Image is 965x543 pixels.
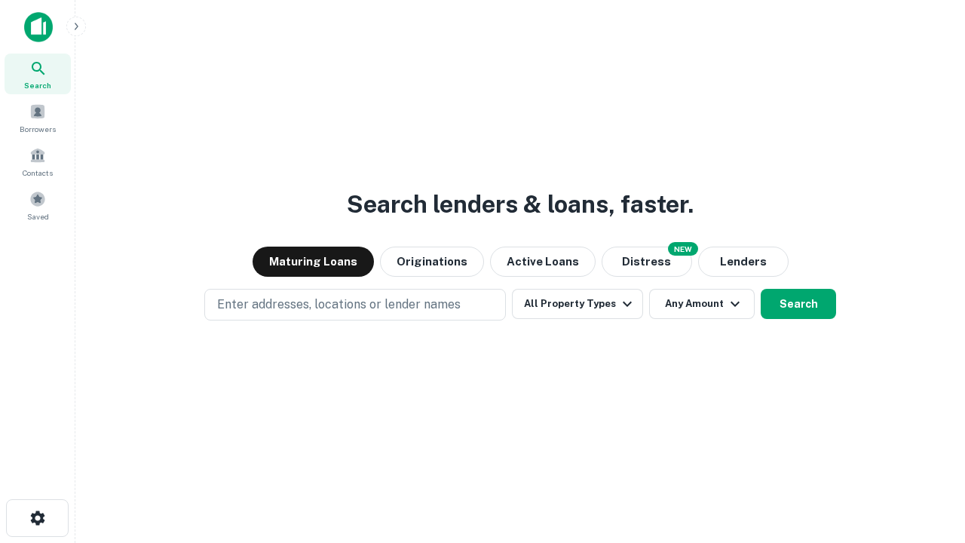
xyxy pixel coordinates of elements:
[490,247,596,277] button: Active Loans
[253,247,374,277] button: Maturing Loans
[5,141,71,182] a: Contacts
[5,185,71,225] a: Saved
[204,289,506,321] button: Enter addresses, locations or lender names
[380,247,484,277] button: Originations
[23,167,53,179] span: Contacts
[761,289,836,319] button: Search
[20,123,56,135] span: Borrowers
[890,422,965,495] iframe: Chat Widget
[5,54,71,94] a: Search
[27,210,49,222] span: Saved
[347,186,694,222] h3: Search lenders & loans, faster.
[24,12,53,42] img: capitalize-icon.png
[24,79,51,91] span: Search
[5,97,71,138] a: Borrowers
[698,247,789,277] button: Lenders
[512,289,643,319] button: All Property Types
[602,247,692,277] button: Search distressed loans with lien and other non-mortgage details.
[649,289,755,319] button: Any Amount
[217,296,461,314] p: Enter addresses, locations or lender names
[668,242,698,256] div: NEW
